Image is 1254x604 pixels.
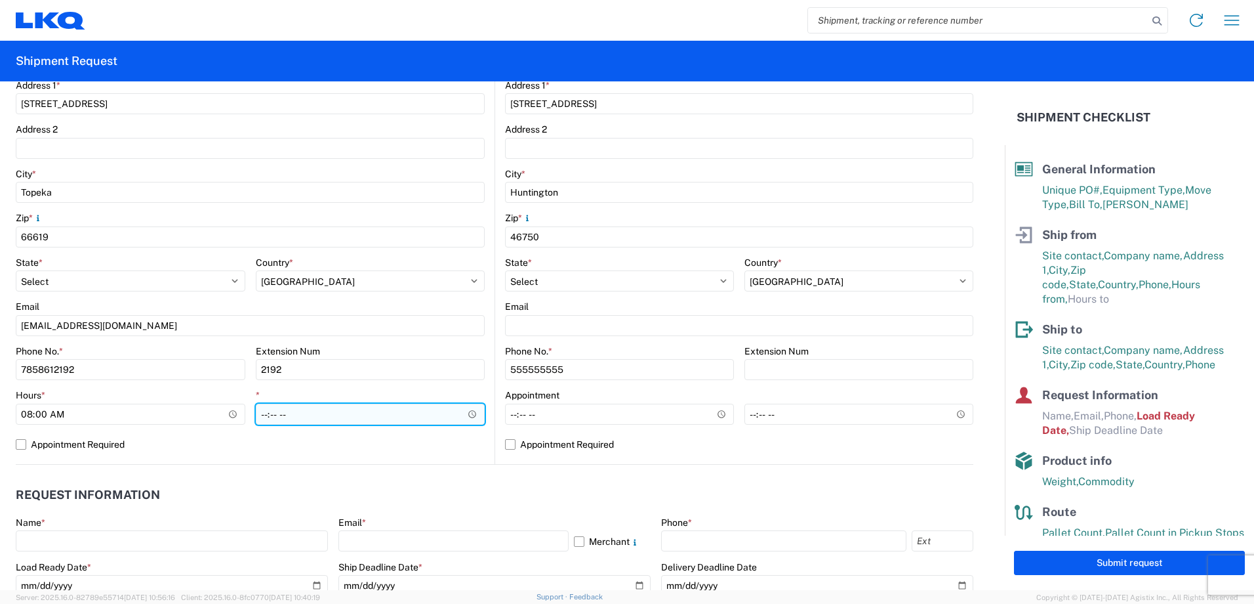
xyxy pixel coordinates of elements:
span: [DATE] 10:40:19 [269,593,320,601]
span: Hours to [1068,293,1109,305]
span: Company name, [1104,344,1183,356]
label: Merchant [574,530,651,551]
span: General Information [1042,162,1156,176]
label: Hours [16,389,45,401]
span: Client: 2025.16.0-8fc0770 [181,593,320,601]
span: Unique PO#, [1042,184,1102,196]
label: Phone No. [16,345,63,357]
label: Ship Deadline Date [338,561,422,573]
span: Product info [1042,454,1112,467]
span: Site contact, [1042,344,1104,356]
input: Shipment, tracking or reference number [808,8,1148,33]
label: Appointment Required [16,434,485,455]
span: City, [1049,358,1070,371]
h2: Request Information [16,488,160,502]
span: [DATE] 10:56:16 [124,593,175,601]
label: State [16,257,43,269]
label: Name [16,517,45,528]
button: Submit request [1014,551,1245,575]
a: Feedback [569,593,603,601]
label: Appointment Required [505,434,973,455]
label: Extension Num [744,345,809,357]
label: Zip [505,212,533,224]
span: Country, [1098,278,1139,291]
span: Ship to [1042,322,1082,336]
label: Zip [16,212,43,224]
span: City, [1049,264,1070,276]
span: Country, [1144,358,1185,371]
span: Equipment Type, [1102,184,1185,196]
span: Route [1042,505,1076,519]
span: Server: 2025.16.0-82789e55714 [16,593,175,601]
label: Country [256,257,293,269]
span: Name, [1042,410,1074,422]
span: Ship Deadline Date [1069,424,1163,437]
span: State, [1069,278,1098,291]
input: Ext [912,530,973,551]
label: Address 2 [505,123,547,135]
label: City [505,168,525,180]
label: Address 1 [505,79,550,91]
label: City [16,168,36,180]
span: Commodity [1078,475,1135,488]
span: Phone [1185,358,1215,371]
label: Email [16,301,39,313]
label: Extension Num [256,345,320,357]
span: Site contact, [1042,249,1104,262]
label: Phone [661,517,692,528]
span: Request Information [1042,388,1158,402]
label: Address 1 [16,79,60,91]
label: Delivery Deadline Date [661,561,757,573]
label: Phone No. [505,345,552,357]
label: Country [744,257,782,269]
span: Phone, [1104,410,1137,422]
span: Ship from [1042,228,1097,242]
label: Load Ready Date [16,561,91,573]
label: State [505,257,532,269]
span: State, [1116,358,1144,371]
span: Zip code, [1070,358,1116,371]
h2: Shipment Checklist [1017,110,1150,125]
label: Appointment [505,389,559,401]
span: Copyright © [DATE]-[DATE] Agistix Inc., All Rights Reserved [1036,592,1238,603]
span: Email, [1074,410,1104,422]
span: Bill To, [1069,198,1102,211]
span: Weight, [1042,475,1078,488]
a: Support [536,593,569,601]
h2: Shipment Request [16,53,117,69]
span: [PERSON_NAME] [1102,198,1188,211]
span: Phone, [1139,278,1171,291]
label: Address 2 [16,123,58,135]
span: Company name, [1104,249,1183,262]
span: Pallet Count in Pickup Stops equals Pallet Count in delivery stops [1042,527,1244,553]
label: Email [338,517,366,528]
span: Pallet Count, [1042,527,1105,539]
label: Email [505,301,529,313]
